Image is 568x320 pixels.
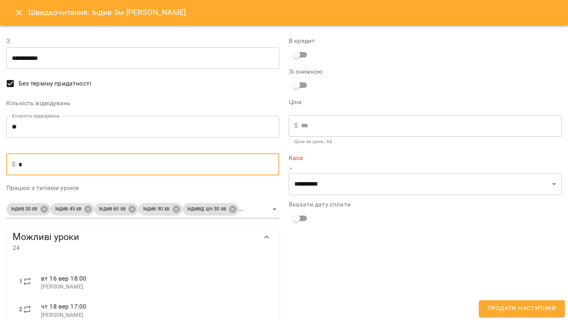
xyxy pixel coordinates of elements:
button: Show more [257,228,276,247]
p: $ [294,121,298,130]
span: Індив 90 хв [138,205,174,213]
label: 2 [19,305,22,314]
span: Індив 60 хв [94,205,130,213]
p: $ [12,160,15,169]
span: чт 18 вер 17:00 [41,303,86,310]
div: Індив 30 хвІндив 45 хвІндив 60 хвІндив 90 хвіндивід шч 30 хвіндивід шч 45 хв [6,201,279,218]
h6: Швидкочитання: Індив 3м [PERSON_NAME] [28,6,186,19]
b: Ціна за урок : 6 $ [294,139,332,144]
span: Можливі уроки [13,231,257,243]
span: Індив 30 хв [6,205,42,213]
span: індивід шч 30 хв [183,205,231,213]
span: Індив 45 хв [50,205,86,213]
span: Без терміну придатності [19,79,91,88]
label: Каса [289,155,562,161]
div: Індив 30 хв [6,203,50,216]
label: Кількість відвідувань [6,100,279,106]
label: В кредит [289,38,562,44]
span: вт 16 вер 18:00 [41,275,86,282]
div: індивід шч 30 хв [183,203,239,216]
span: Продати наступний [488,303,556,314]
div: Індив 45 хв [50,203,95,216]
button: Close [9,3,28,22]
div: індивід шч 45 хв [239,203,295,216]
span: 24 [13,243,257,253]
p: [PERSON_NAME] [41,311,267,319]
label: Працює з типами уроків [6,185,279,191]
label: 1 [19,277,22,286]
div: Індив 60 хв [94,203,138,216]
button: Продати наступний [479,300,565,317]
label: Вказати дату сплати [289,201,562,208]
p: [PERSON_NAME] [41,283,267,291]
div: Індив 90 хв [138,203,183,216]
label: Ціна [289,99,562,105]
label: З [6,38,279,44]
span: індивід шч 45 хв [239,205,287,213]
label: Зі знижкою [289,69,380,75]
